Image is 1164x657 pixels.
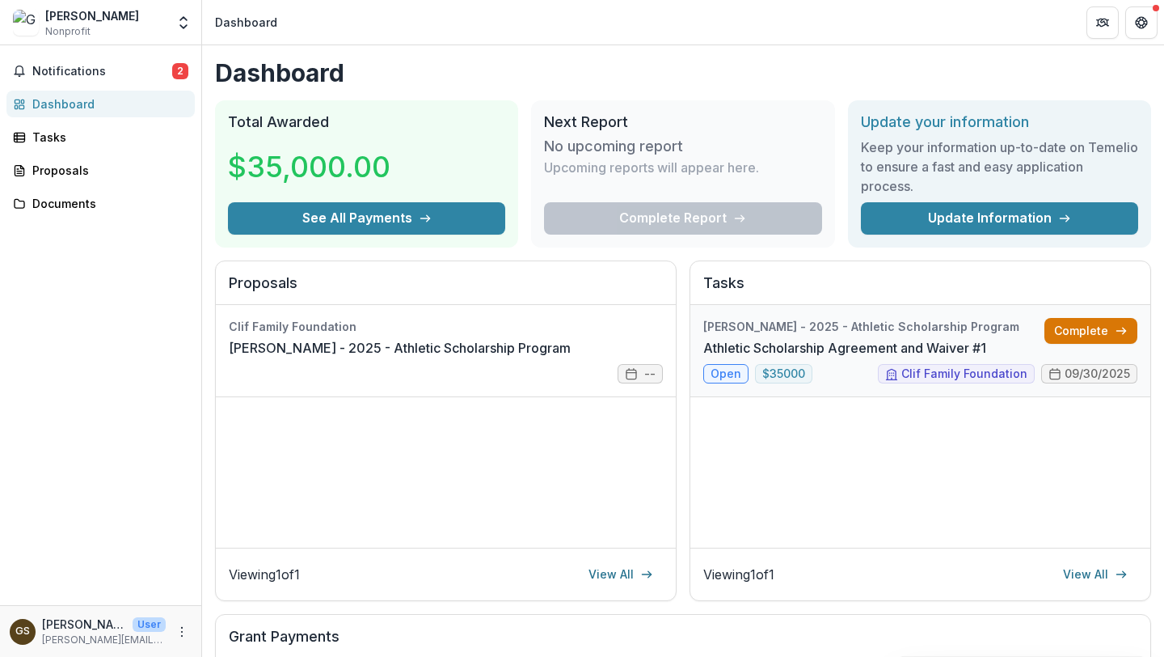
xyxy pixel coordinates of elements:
[544,158,759,177] p: Upcoming reports will appear here.
[228,202,505,235] button: See All Payments
[32,129,182,146] div: Tasks
[1053,562,1137,587] a: View All
[42,633,166,647] p: [PERSON_NAME][EMAIL_ADDRESS][PERSON_NAME][DOMAIN_NAME]
[133,617,166,632] p: User
[32,195,182,212] div: Documents
[228,113,505,131] h2: Total Awarded
[45,7,139,24] div: [PERSON_NAME]
[215,14,277,31] div: Dashboard
[1086,6,1119,39] button: Partners
[6,91,195,117] a: Dashboard
[6,58,195,84] button: Notifications2
[6,124,195,150] a: Tasks
[544,113,821,131] h2: Next Report
[32,65,172,78] span: Notifications
[229,274,663,305] h2: Proposals
[861,138,1138,196] h3: Keep your information up-to-date on Temelio to ensure a fast and easy application process.
[13,10,39,36] img: George Steffey
[228,145,390,189] h3: $35,000.00
[703,338,986,358] a: Athletic Scholarship Agreement and Waiver #1
[6,157,195,184] a: Proposals
[45,24,91,39] span: Nonprofit
[15,626,30,637] div: George Steffey
[1125,6,1158,39] button: Get Help
[172,63,188,79] span: 2
[229,565,300,584] p: Viewing 1 of 1
[42,616,126,633] p: [PERSON_NAME]
[229,338,571,358] a: [PERSON_NAME] - 2025 - Athletic Scholarship Program
[703,565,774,584] p: Viewing 1 of 1
[172,622,192,642] button: More
[32,95,182,112] div: Dashboard
[209,11,284,34] nav: breadcrumb
[172,6,195,39] button: Open entity switcher
[703,274,1137,305] h2: Tasks
[1044,318,1137,344] a: Complete
[6,190,195,217] a: Documents
[32,162,182,179] div: Proposals
[215,58,1151,87] h1: Dashboard
[579,562,663,587] a: View All
[861,202,1138,235] a: Update Information
[861,113,1138,131] h2: Update your information
[544,138,683,155] h3: No upcoming report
